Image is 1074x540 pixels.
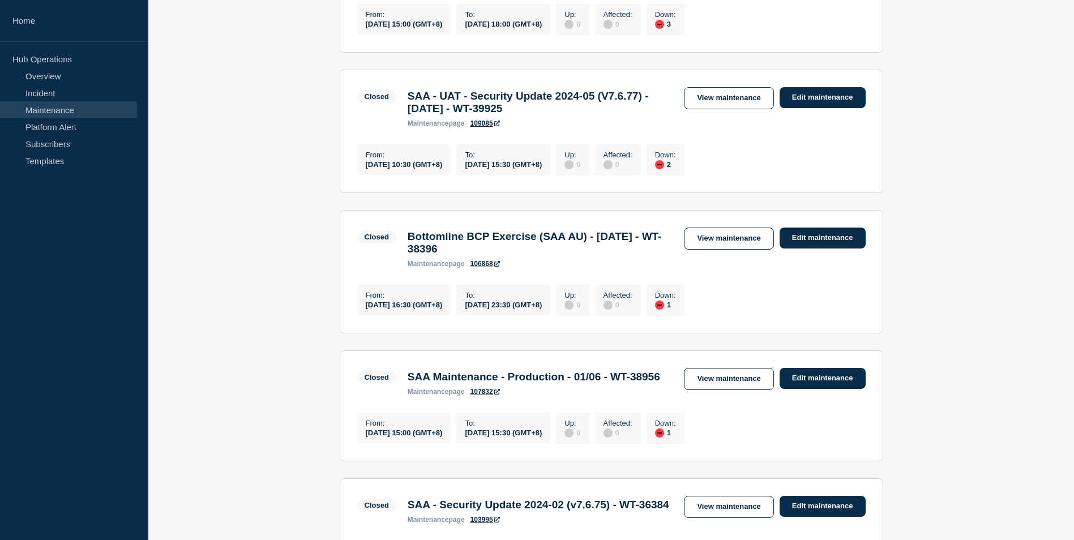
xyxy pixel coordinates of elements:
p: To : [465,291,542,299]
div: 0 [604,299,632,310]
div: 0 [564,299,580,310]
p: Up : [564,291,580,299]
div: disabled [564,20,574,29]
div: [DATE] 10:30 (GMT+8) [366,159,443,169]
div: 0 [604,159,632,169]
div: [DATE] 16:30 (GMT+8) [366,299,443,309]
p: Down : [655,419,676,427]
h3: SAA - Security Update 2024-02 (v7.6.75) - WT-36384 [408,499,669,511]
div: [DATE] 15:30 (GMT+8) [465,427,542,437]
a: 106868 [470,260,500,268]
a: View maintenance [684,87,773,109]
div: 3 [655,19,676,29]
a: 109085 [470,119,500,127]
div: disabled [604,20,613,29]
div: 0 [604,19,632,29]
p: Down : [655,10,676,19]
div: disabled [604,160,613,169]
p: Down : [655,151,676,159]
div: 0 [564,19,580,29]
a: 107832 [470,388,500,396]
div: down [655,301,664,310]
a: View maintenance [684,228,773,250]
div: [DATE] 15:30 (GMT+8) [465,159,542,169]
a: View maintenance [684,496,773,518]
p: page [408,119,465,127]
div: 1 [655,299,676,310]
p: From : [366,291,443,299]
p: Affected : [604,419,632,427]
p: To : [465,419,542,427]
h3: SAA Maintenance - Production - 01/06 - WT-38956 [408,371,660,383]
h3: Bottomline BCP Exercise (SAA AU) - [DATE] - WT-38396 [408,230,673,255]
a: Edit maintenance [780,228,866,248]
div: disabled [604,301,613,310]
p: Affected : [604,291,632,299]
div: 1 [655,427,676,438]
p: page [408,516,465,524]
span: maintenance [408,388,449,396]
div: [DATE] 18:00 (GMT+8) [465,19,542,28]
p: To : [465,10,542,19]
p: Up : [564,151,580,159]
p: To : [465,151,542,159]
p: page [408,388,465,396]
p: Affected : [604,151,632,159]
p: Affected : [604,10,632,19]
p: Up : [564,10,580,19]
div: 0 [564,159,580,169]
a: Edit maintenance [780,496,866,517]
div: down [655,160,664,169]
div: disabled [564,160,574,169]
div: [DATE] 15:00 (GMT+8) [366,19,443,28]
div: Closed [365,233,389,241]
a: 103995 [470,516,500,524]
a: Edit maintenance [780,368,866,389]
span: maintenance [408,516,449,524]
div: Closed [365,373,389,382]
p: From : [366,151,443,159]
div: down [655,428,664,438]
div: 0 [564,427,580,438]
p: From : [366,419,443,427]
div: Closed [365,501,389,509]
div: disabled [564,428,574,438]
div: down [655,20,664,29]
div: [DATE] 15:00 (GMT+8) [366,427,443,437]
div: 2 [655,159,676,169]
p: From : [366,10,443,19]
div: 0 [604,427,632,438]
div: disabled [564,301,574,310]
div: Closed [365,92,389,101]
p: page [408,260,465,268]
p: Down : [655,291,676,299]
div: disabled [604,428,613,438]
a: Edit maintenance [780,87,866,108]
span: maintenance [408,260,449,268]
span: maintenance [408,119,449,127]
div: [DATE] 23:30 (GMT+8) [465,299,542,309]
a: View maintenance [684,368,773,390]
p: Up : [564,419,580,427]
h3: SAA - UAT - Security Update 2024-05 (V7.6.77) - [DATE] - WT-39925 [408,90,673,115]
